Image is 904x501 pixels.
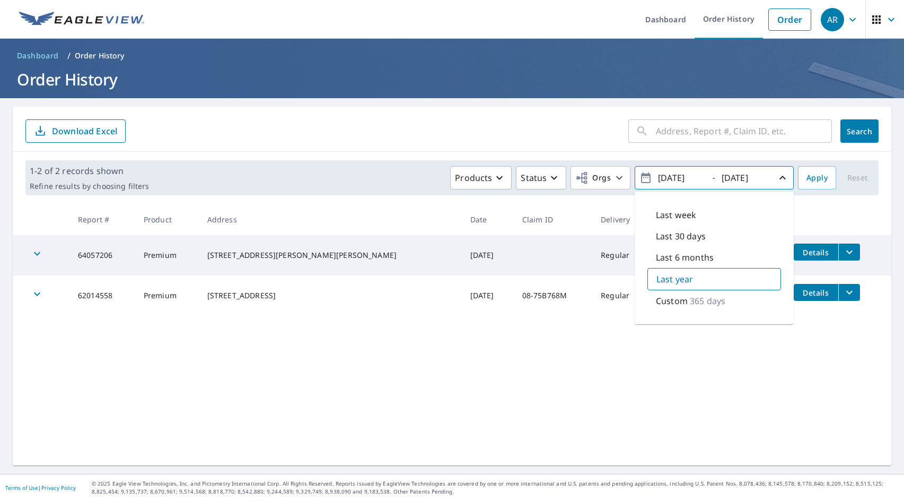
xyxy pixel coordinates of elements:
td: Regular [592,235,651,275]
img: EV Logo [19,12,144,28]
th: Address [199,204,462,235]
button: detailsBtn-62014558 [794,284,838,301]
th: Report # [69,204,135,235]
h1: Order History [13,68,891,90]
td: Premium [135,275,199,316]
p: 1-2 of 2 records shown [30,165,149,177]
button: Status [516,166,566,189]
p: Last week [656,209,696,221]
span: Orgs [575,171,611,185]
td: 62014558 [69,275,135,316]
li: / [67,49,71,62]
td: Regular [592,275,651,316]
p: Order History [75,50,125,61]
th: Product [135,204,199,235]
p: Download Excel [52,125,117,137]
a: Privacy Policy [41,484,76,491]
div: Custom365 days [647,290,781,312]
div: [STREET_ADDRESS][PERSON_NAME][PERSON_NAME] [207,250,453,261]
th: Claim ID [514,204,592,235]
p: Last 6 months [656,251,714,264]
td: 64057206 [69,235,135,275]
span: Dashboard [17,50,59,61]
div: Last week [647,204,781,226]
input: yyyy/mm/dd [655,169,707,186]
p: Last 30 days [656,230,706,243]
th: Date [462,204,514,235]
td: [DATE] [462,275,514,316]
div: AR [821,8,844,31]
span: - [639,169,789,187]
div: Last 30 days [647,226,781,247]
div: [STREET_ADDRESS] [207,290,453,301]
p: Products [455,171,492,184]
p: Refine results by choosing filters [30,182,149,191]
span: Details [800,247,832,257]
button: - [635,166,794,189]
th: Delivery [592,204,651,235]
p: Status [521,171,547,184]
td: 08-75B768M [514,275,592,316]
td: Premium [135,235,199,275]
button: Search [840,119,879,143]
a: Terms of Use [5,484,38,491]
button: detailsBtn-64057206 [794,244,838,261]
input: Address, Report #, Claim ID, etc. [656,116,832,146]
p: 365 days [690,295,725,307]
td: [DATE] [462,235,514,275]
a: Dashboard [13,47,63,64]
button: filesDropdownBtn-64057206 [838,244,860,261]
button: Orgs [571,166,630,189]
div: Last 6 months [647,247,781,268]
button: filesDropdownBtn-62014558 [838,284,860,301]
p: Last year [656,273,693,286]
p: | [5,485,76,491]
p: Custom [656,295,688,307]
nav: breadcrumb [13,47,891,64]
button: Download Excel [25,119,126,143]
div: Last year [647,268,781,290]
span: Details [800,288,832,298]
button: Apply [798,166,836,189]
a: Order [768,8,811,31]
span: Search [849,126,870,136]
button: Products [450,166,512,189]
span: Apply [806,171,828,185]
input: yyyy/mm/dd [718,169,770,186]
p: © 2025 Eagle View Technologies, Inc. and Pictometry International Corp. All Rights Reserved. Repo... [92,480,899,496]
